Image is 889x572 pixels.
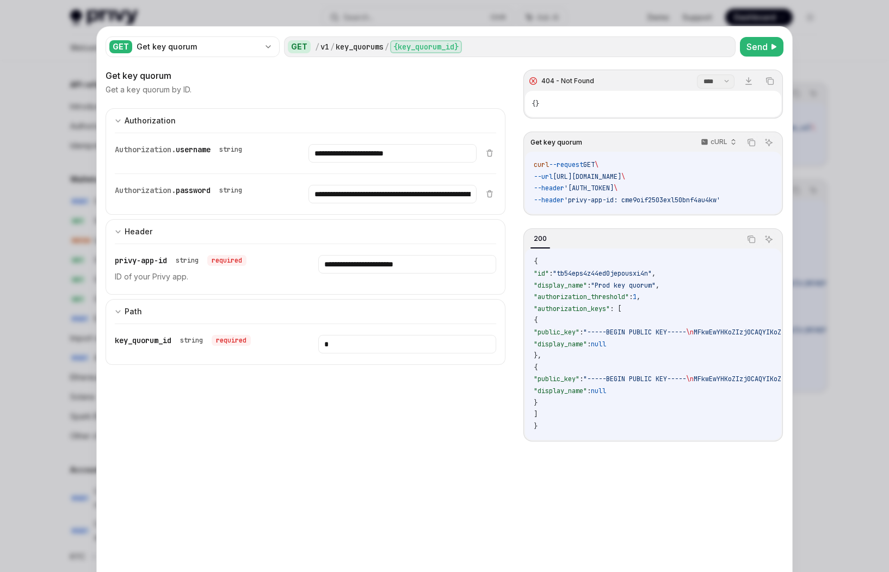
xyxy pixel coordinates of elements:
[106,35,280,58] button: GETGet key quorum
[534,351,541,360] span: },
[534,196,564,204] span: --header
[762,135,776,150] button: Ask AI
[591,387,606,395] span: null
[219,145,242,154] div: string
[534,281,587,290] span: "display_name"
[125,114,176,127] div: Authorization
[695,133,741,152] button: cURL
[207,255,246,266] div: required
[115,145,176,154] span: Authorization.
[534,422,538,431] span: }
[740,37,783,57] button: Send
[176,185,211,195] span: password
[115,256,167,265] span: privy-app-id
[137,41,260,52] div: Get key quorum
[656,281,659,290] span: ,
[652,269,656,278] span: ,
[583,328,686,337] span: "-----BEGIN PUBLIC KEY-----
[587,340,591,349] span: :
[115,270,292,283] p: ID of your Privy app.
[553,269,652,278] span: "tb54eps4z44ed0jepousxi4n"
[534,410,538,419] span: ]
[591,340,606,349] span: null
[330,41,335,52] div: /
[109,40,132,53] div: GET
[106,69,505,82] div: Get key quorum
[579,375,583,383] span: :
[534,184,564,192] span: --header
[534,375,579,383] span: "public_key"
[534,328,579,337] span: "public_key"
[532,100,539,108] span: {}
[534,293,629,301] span: "authorization_threshold"
[534,387,587,395] span: "display_name"
[534,340,587,349] span: "display_name"
[530,232,550,245] div: 200
[564,196,720,204] span: 'privy-app-id: cme9oif2503exl50bnf4au4kw'
[614,184,618,192] span: \
[553,172,621,181] span: [URL][DOMAIN_NAME]
[106,299,505,324] button: expand input section
[115,185,246,196] div: Authorization.password
[633,293,637,301] span: 1
[534,316,538,325] span: {
[534,257,538,266] span: {
[534,172,553,181] span: --url
[744,135,758,150] button: Copy the contents from the code block
[711,138,727,146] p: cURL
[534,399,538,407] span: }
[180,336,203,345] div: string
[115,335,171,345] span: key_quorum_id
[106,108,505,133] button: expand input section
[288,40,311,53] div: GET
[762,232,776,246] button: Ask AI
[686,375,694,383] span: \n
[125,225,152,238] div: Header
[390,40,462,53] div: {key_quorum_id}
[621,172,625,181] span: \
[219,186,242,195] div: string
[534,304,610,313] span: "authorization_keys"
[583,375,686,383] span: "-----BEGIN PUBLIC KEY-----
[336,41,384,52] div: key_quorums
[115,185,176,195] span: Authorization.
[595,160,598,169] span: \
[763,74,777,88] button: Copy the contents from the code block
[106,219,505,244] button: expand input section
[744,232,758,246] button: Copy the contents from the code block
[746,40,768,53] span: Send
[315,41,319,52] div: /
[637,293,640,301] span: ,
[534,269,549,278] span: "id"
[115,335,251,346] div: key_quorum_id
[549,269,553,278] span: :
[212,335,251,346] div: required
[564,184,614,192] span: '[AUTH_TOKEN]
[549,160,583,169] span: --request
[587,387,591,395] span: :
[320,41,329,52] div: v1
[579,328,583,337] span: :
[530,138,582,147] span: Get key quorum
[115,144,246,155] div: Authorization.username
[534,160,549,169] span: curl
[587,281,591,290] span: :
[686,328,694,337] span: \n
[176,145,211,154] span: username
[583,160,595,169] span: GET
[176,256,199,265] div: string
[385,41,389,52] div: /
[534,363,538,372] span: {
[629,293,633,301] span: :
[106,84,192,95] p: Get a key quorum by ID.
[541,77,594,85] div: 404 - Not Found
[115,255,246,266] div: privy-app-id
[591,281,656,290] span: "Prod key quorum"
[125,305,142,318] div: Path
[610,304,621,313] span: : [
